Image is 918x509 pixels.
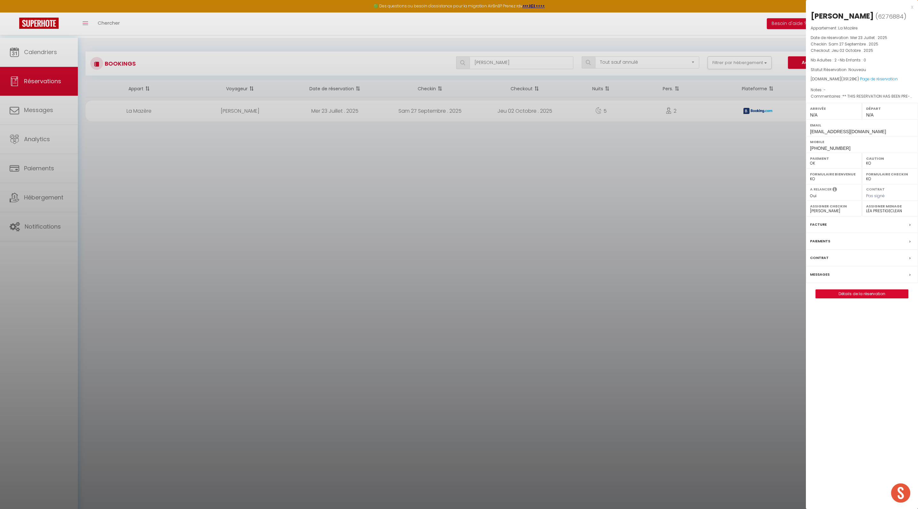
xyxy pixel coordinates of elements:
label: Contrat [810,254,829,261]
span: 391.28 [843,76,854,82]
label: Contrat [866,187,885,191]
label: Caution [866,155,914,162]
label: Départ [866,105,914,112]
span: 6276884 [878,12,904,20]
span: [PHONE_NUMBER] [810,146,850,151]
span: Mer 23 Juillet . 2025 [850,35,887,40]
p: Commentaires : [811,93,913,100]
label: Paiements [810,238,830,245]
label: Facture [810,221,827,228]
label: Mobile [810,139,914,145]
p: Checkin : [811,41,913,47]
label: Assigner Checkin [810,203,858,209]
a: Page de réservation [860,76,898,82]
span: La Mazère [838,25,857,31]
i: Sélectionner OUI si vous souhaiter envoyer les séquences de messages post-checkout [832,187,837,194]
span: Jeu 02 Octobre . 2025 [832,48,873,53]
label: Email [810,122,914,128]
span: Nb Adultes : 2 - [811,57,866,63]
label: Assigner Menage [866,203,914,209]
label: Formulaire Bienvenue [810,171,858,177]
label: Paiement [810,155,858,162]
a: Détails de la réservation [816,290,908,298]
label: Formulaire Checkin [866,171,914,177]
span: Sam 27 Septembre . 2025 [829,41,878,47]
span: Pas signé [866,193,885,198]
div: [PERSON_NAME] [811,11,874,21]
div: x [806,3,913,11]
span: [EMAIL_ADDRESS][DOMAIN_NAME] [810,129,886,134]
p: Notes : [811,87,913,93]
p: Date de réservation : [811,35,913,41]
span: N/A [866,112,873,117]
button: Détails de la réservation [816,289,908,298]
span: N/A [810,112,817,117]
div: [DOMAIN_NAME] [811,76,913,82]
span: - [824,87,826,93]
p: Checkout : [811,47,913,54]
p: Appartement : [811,25,913,31]
div: Ouvrir le chat [891,483,910,503]
label: Messages [810,271,830,278]
label: A relancer [810,187,832,192]
span: Nouveau [848,67,866,72]
p: Statut Réservation : [811,67,913,73]
span: ( €) [841,76,859,82]
label: Arrivée [810,105,858,112]
span: ( ) [875,12,906,21]
span: Nb Enfants : 0 [840,57,866,63]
